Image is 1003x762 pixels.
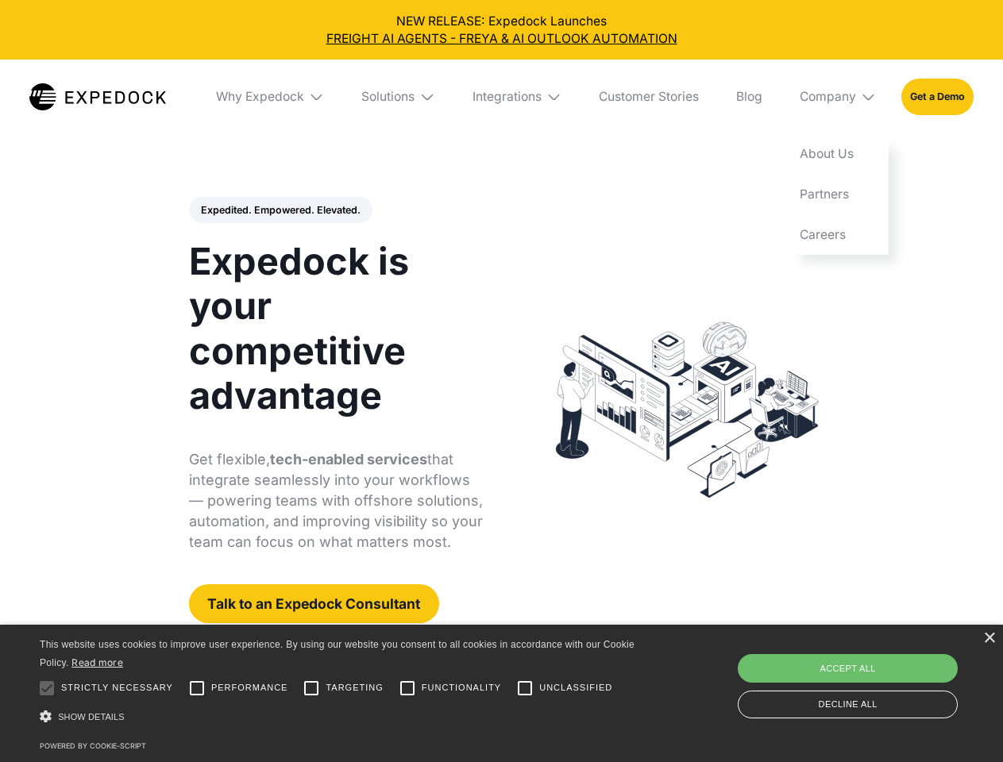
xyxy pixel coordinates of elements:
h1: Expedock is your competitive advantage [189,239,484,418]
div: NEW RELEASE: Expedock Launches [13,13,991,48]
div: Integrations [473,89,542,105]
strong: tech-enabled services [270,451,427,468]
span: Show details [58,712,125,722]
nav: Company [787,134,889,255]
a: Powered by cookie-script [40,741,146,750]
span: This website uses cookies to improve user experience. By using our website you consent to all coo... [40,639,635,668]
a: Blog [723,60,774,134]
div: Company [787,60,889,134]
div: Company [800,89,856,105]
p: Get flexible, that integrate seamlessly into your workflows — powering teams with offshore soluti... [189,449,484,552]
a: Read more [71,656,123,668]
span: Unclassified [539,681,612,695]
a: Partners [787,175,889,215]
a: Careers [787,214,889,255]
div: Why Expedock [216,89,304,105]
a: About Us [787,134,889,175]
div: Solutions [349,60,448,134]
div: Show details [40,706,640,728]
span: Strictly necessary [61,681,173,695]
div: Solutions [361,89,415,105]
a: Talk to an Expedock Consultant [189,584,439,623]
a: FREIGHT AI AGENTS - FREYA & AI OUTLOOK AUTOMATION [13,30,991,48]
div: Why Expedock [203,60,337,134]
a: Get a Demo [901,79,974,114]
iframe: Chat Widget [739,591,1003,762]
div: Integrations [460,60,574,134]
a: Customer Stories [586,60,711,134]
span: Targeting [326,681,383,695]
span: Functionality [422,681,501,695]
span: Performance [211,681,288,695]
